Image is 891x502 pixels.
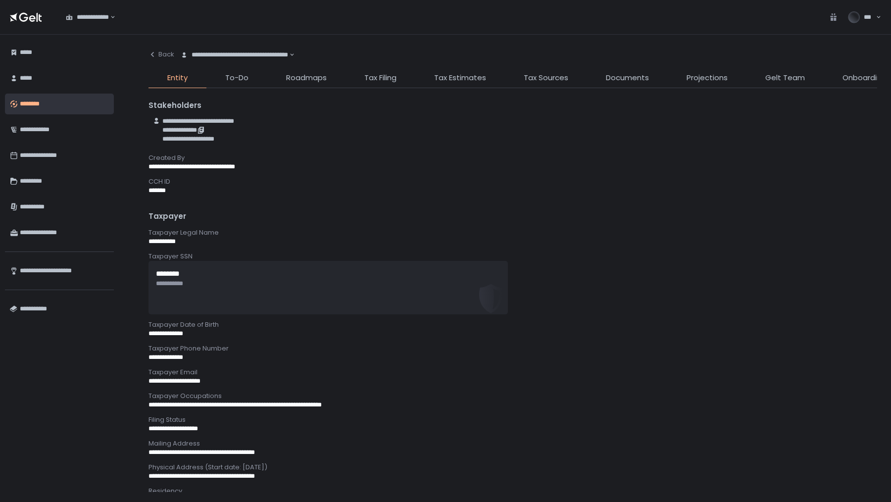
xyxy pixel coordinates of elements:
button: Back [148,45,174,64]
div: Residency [148,487,877,496]
div: Taxpayer Legal Name [148,228,877,237]
div: Stakeholders [148,100,877,111]
div: Back [148,50,174,59]
div: CCH ID [148,177,877,186]
div: Filing Status [148,415,877,424]
span: Tax Estimates [434,72,486,84]
span: Roadmaps [286,72,327,84]
div: Taxpayer SSN [148,252,877,261]
input: Search for option [288,50,289,60]
span: Onboarding [842,72,886,84]
div: Taxpayer Email [148,368,877,377]
div: Mailing Address [148,439,877,448]
span: Documents [606,72,649,84]
div: Taxpayer Date of Birth [148,320,877,329]
div: Physical Address (Start date: [DATE]) [148,463,877,472]
div: Created By [148,153,877,162]
span: Tax Sources [524,72,568,84]
div: Taxpayer [148,211,877,222]
span: Entity [167,72,188,84]
span: To-Do [225,72,248,84]
div: Taxpayer Occupations [148,392,877,401]
span: Tax Filing [364,72,396,84]
span: Gelt Team [765,72,805,84]
div: Taxpayer Phone Number [148,344,877,353]
div: Search for option [59,7,115,28]
span: Projections [687,72,728,84]
div: Search for option [174,45,295,65]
